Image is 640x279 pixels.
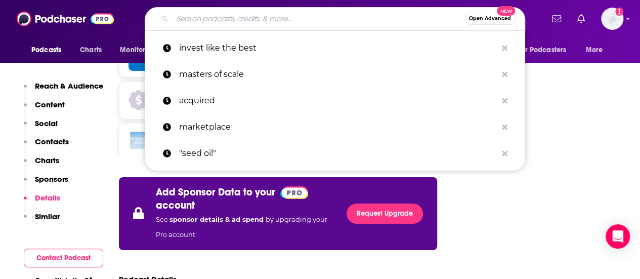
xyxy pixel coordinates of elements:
button: Charts [24,155,59,174]
button: open menu [24,41,74,60]
button: Social [24,118,58,137]
span: Open Advanced [469,16,511,21]
img: Podchaser - Follow, Share and Rate Podcasts [17,9,114,28]
span: Podcasts [31,43,61,57]
p: Similar [35,212,60,221]
button: open menu [579,41,616,60]
button: open menu [113,41,169,60]
p: Details [35,193,60,203]
span: sponsor details & ad spend [169,215,266,223]
p: Charts [35,155,59,165]
p: Contacts [35,137,69,146]
span: New [497,6,515,16]
span: For Podcasters [518,43,566,57]
span: Monitoring [120,43,156,57]
p: Social [35,118,58,128]
p: masters of scale [179,61,497,88]
a: Request Upgrade [347,204,423,224]
button: Details [24,193,60,212]
div: Open Intercom Messenger [606,224,630,249]
p: See by upgrading your Pro account. [156,212,334,242]
button: Content [24,100,65,118]
p: Add Sponsor Data to your [156,186,275,198]
button: Open AdvancedNew [464,13,516,25]
a: "seed oil" [145,140,525,167]
p: Sponsors [35,174,68,184]
p: account [156,199,195,212]
span: Logged in as kayschr06 [601,8,623,30]
span: Charts [80,43,102,57]
button: Reach & Audience [24,81,103,100]
button: Contacts [24,137,69,155]
a: invest like the best [145,35,525,61]
p: "seed oil" [179,140,497,167]
a: Pro website [280,185,308,198]
input: Search podcasts, credits, & more... [173,11,464,27]
a: Show notifications dropdown [573,10,589,27]
div: Search podcasts, credits, & more... [145,7,525,30]
button: Show profile menu [601,8,623,30]
a: acquired [145,88,525,114]
button: Similar [24,212,60,230]
button: Sponsors [24,174,68,193]
a: Show notifications dropdown [548,10,565,27]
a: Charts [73,41,108,60]
span: More [586,43,603,57]
p: Content [35,100,65,109]
p: Reach & Audience [35,81,103,91]
p: acquired [179,88,497,114]
button: open menu [511,41,581,60]
button: Contact Podcast [24,249,103,267]
a: masters of scale [145,61,525,88]
svg: Add a profile image [615,8,623,16]
img: User Profile [601,8,623,30]
p: invest like the best [179,35,497,61]
img: Podchaser Pro [280,186,308,199]
a: marketplace [145,114,525,140]
p: marketplace [179,114,497,140]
